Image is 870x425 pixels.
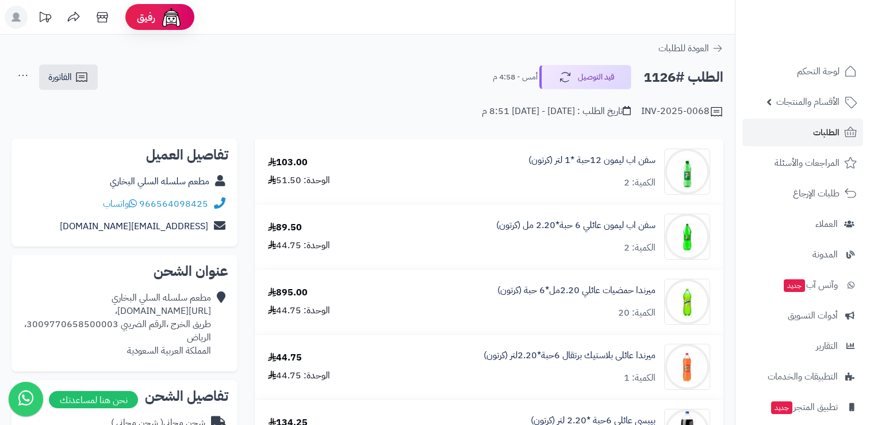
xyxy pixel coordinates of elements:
div: الكمية: 2 [624,241,656,255]
img: 1747574203-8a7d3ffb-4f3f-4704-a106-a98e4bc3-90x90.jpg [665,344,710,390]
div: الوحدة: 44.75 [268,304,330,317]
div: تاريخ الطلب : [DATE] - [DATE] 8:51 م [482,105,631,118]
div: الكمية: 2 [624,176,656,189]
h2: تفاصيل العميل [21,148,228,162]
div: 44.75 [268,351,302,365]
a: واتساب [103,197,137,211]
h2: تفاصيل الشحن [21,389,228,403]
div: الوحدة: 44.75 [268,369,330,382]
a: التطبيقات والخدمات [742,363,863,390]
h2: الطلب #1126 [643,66,723,89]
span: المدونة [812,246,838,263]
div: مطعم سلسله السلي البخاري [URL][DOMAIN_NAME]، طريق الخرج ،الرقم الضريبي 3009770658500003، الرياض ا... [21,291,211,357]
img: 1747540828-789ab214-413e-4ccd-b32f-1699f0bc-90x90.jpg [665,149,710,195]
a: العودة للطلبات [658,41,723,55]
span: طلبات الإرجاع [793,185,840,202]
div: الكمية: 20 [618,306,656,320]
div: الوحدة: 51.50 [268,174,330,187]
a: الطلبات [742,119,863,146]
button: قيد التوصيل [539,65,631,89]
a: الفاتورة [39,64,98,90]
a: لوحة التحكم [742,58,863,85]
a: التقارير [742,332,863,360]
span: التقارير [816,338,838,354]
span: الطلبات [813,124,840,141]
a: المراجعات والأسئلة [742,149,863,177]
a: المدونة [742,241,863,268]
img: 1747541306-e6e5e2d5-9b67-463e-b81b-59a02ee4-90x90.jpg [665,214,710,260]
a: ميرندا عائلى بلاستيك برتقال 6حبة*2.20لتر (كرتون) [484,349,656,362]
span: أدوات التسويق [788,308,838,324]
span: وآتس آب [783,277,838,293]
span: التطبيقات والخدمات [768,369,838,385]
span: الأقسام والمنتجات [776,94,840,110]
span: رفيق [137,10,155,24]
a: تحديثات المنصة [30,6,59,32]
a: [EMAIL_ADDRESS][DOMAIN_NAME] [60,219,208,233]
a: أدوات التسويق [742,302,863,329]
div: الوحدة: 44.75 [268,239,330,252]
a: وآتس آبجديد [742,271,863,299]
a: مطعم سلسله السلي البخاري [110,174,209,188]
div: INV-2025-0068 [641,105,723,119]
div: 89.50 [268,221,302,234]
a: سفن اب ليمون عائلي 6 حبة*2.20 مل (كرتون) [496,219,656,232]
img: 1747544486-c60db756-6ee7-44b0-a7d4-ec449800-90x90.jpg [665,279,710,325]
div: 103.00 [268,156,308,169]
span: تطبيق المتجر [770,399,838,415]
span: لوحة التحكم [797,63,840,79]
a: العملاء [742,210,863,238]
img: ai-face.png [160,6,183,29]
span: العملاء [815,216,838,232]
span: جديد [784,279,805,292]
span: العودة للطلبات [658,41,709,55]
div: 895.00 [268,286,308,299]
div: الكمية: 1 [624,371,656,385]
span: الفاتورة [48,70,72,84]
a: سفن اب ليمون 12حبة *1 لتر (كرتون) [528,154,656,167]
a: طلبات الإرجاع [742,180,863,207]
h2: عنوان الشحن [21,264,228,278]
small: أمس - 4:58 م [493,71,538,83]
a: تطبيق المتجرجديد [742,393,863,421]
a: ميرندا حمضيات عائلي 2.20مل*6 حبة (كرتون) [497,284,656,297]
a: 966564098425 [139,197,208,211]
span: جديد [771,401,792,414]
span: المراجعات والأسئلة [775,155,840,171]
